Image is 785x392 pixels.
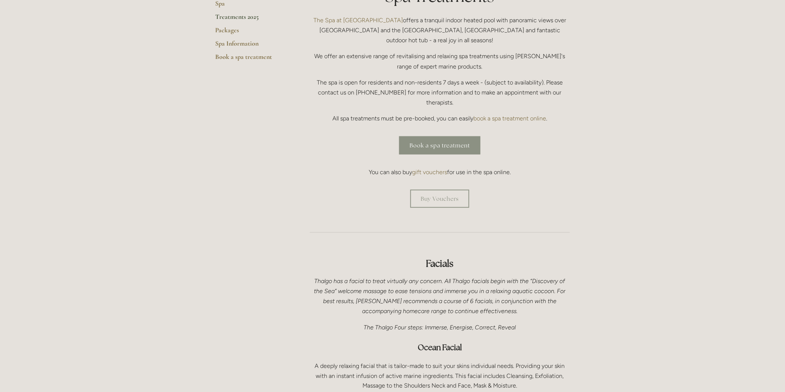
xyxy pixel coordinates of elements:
[310,15,570,46] p: offers a tranquil indoor heated pool with panoramic views over [GEOGRAPHIC_DATA] and the [GEOGRAP...
[215,53,286,66] a: Book a spa treatment
[314,278,567,315] em: Thalgo has a facial to treat virtually any concern. All Thalgo facials begin with the “Discovery ...
[399,136,480,155] a: Book a spa treatment
[310,51,570,71] p: We offer an extensive range of revitalising and relaxing spa treatments using [PERSON_NAME]'s ran...
[215,13,286,26] a: Treatments 2025
[310,77,570,108] p: The spa is open for residents and non-residents 7 days a week - (subject to availability). Please...
[310,361,570,391] p: A deeply relaxing facial that is tailor-made to suit your skins individual needs. Providing your ...
[473,115,546,122] a: book a spa treatment online
[426,258,454,269] strong: Facials
[364,324,516,331] em: The Thalgo Four steps: Immerse, Energise, Correct, Reveal
[412,169,447,176] a: gift vouchers
[215,39,286,53] a: Spa Information
[310,167,570,177] p: You can also buy for use in the spa online.
[418,342,462,352] strong: Ocean Facial
[310,113,570,123] p: All spa treatments must be pre-booked, you can easily .
[313,17,403,24] a: The Spa at [GEOGRAPHIC_DATA]
[215,26,286,39] a: Packages
[410,190,469,208] a: Buy Vouchers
